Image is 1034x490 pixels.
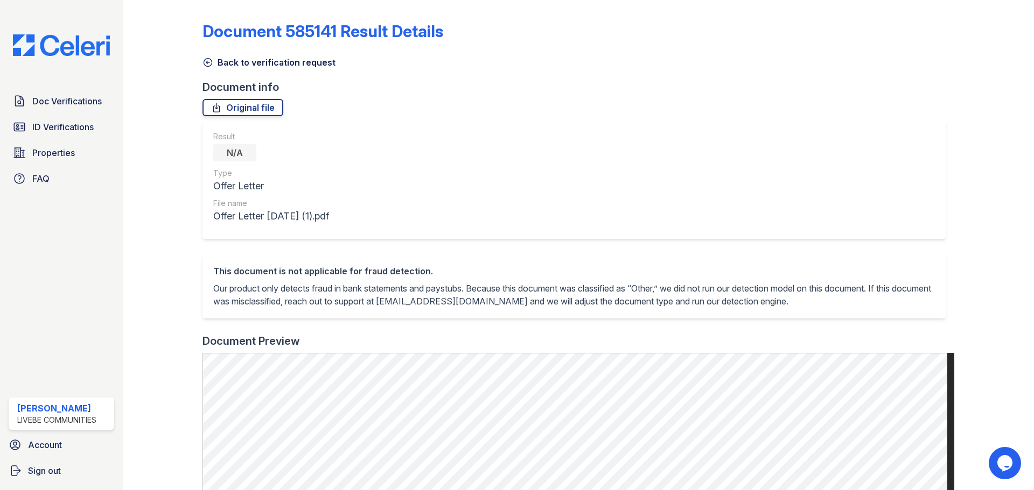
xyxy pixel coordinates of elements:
a: Doc Verifications [9,90,114,112]
div: Offer Letter [213,179,329,194]
div: Offer Letter [DATE] (1).pdf [213,209,329,224]
span: FAQ [32,172,50,185]
iframe: chat widget [989,447,1023,479]
div: Type [213,168,329,179]
div: LiveBe Communities [17,415,96,425]
a: Original file [202,99,283,116]
div: N/A [213,144,256,161]
a: Back to verification request [202,56,336,69]
p: Our product only detects fraud in bank statements and paystubs. Because this document was classif... [213,282,935,308]
a: FAQ [9,168,114,189]
div: File name [213,198,329,209]
span: Sign out [28,464,61,477]
div: Document info [202,80,954,95]
div: [PERSON_NAME] [17,402,96,415]
span: Properties [32,146,75,159]
a: Properties [9,142,114,164]
div: Document Preview [202,333,300,349]
a: ID Verifications [9,116,114,138]
a: Sign out [4,460,118,481]
a: Account [4,434,118,456]
span: ID Verifications [32,120,94,133]
img: CE_Logo_Blue-a8612792a0a2168367f1c8372b55b34899dd931a85d93a1a3d3e32e68fde9ad4.png [4,34,118,56]
span: Account [28,438,62,451]
div: This document is not applicable for fraud detection. [213,265,935,278]
div: Result [213,131,329,142]
a: Document 585141 Result Details [202,22,443,41]
span: Doc Verifications [32,95,102,108]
